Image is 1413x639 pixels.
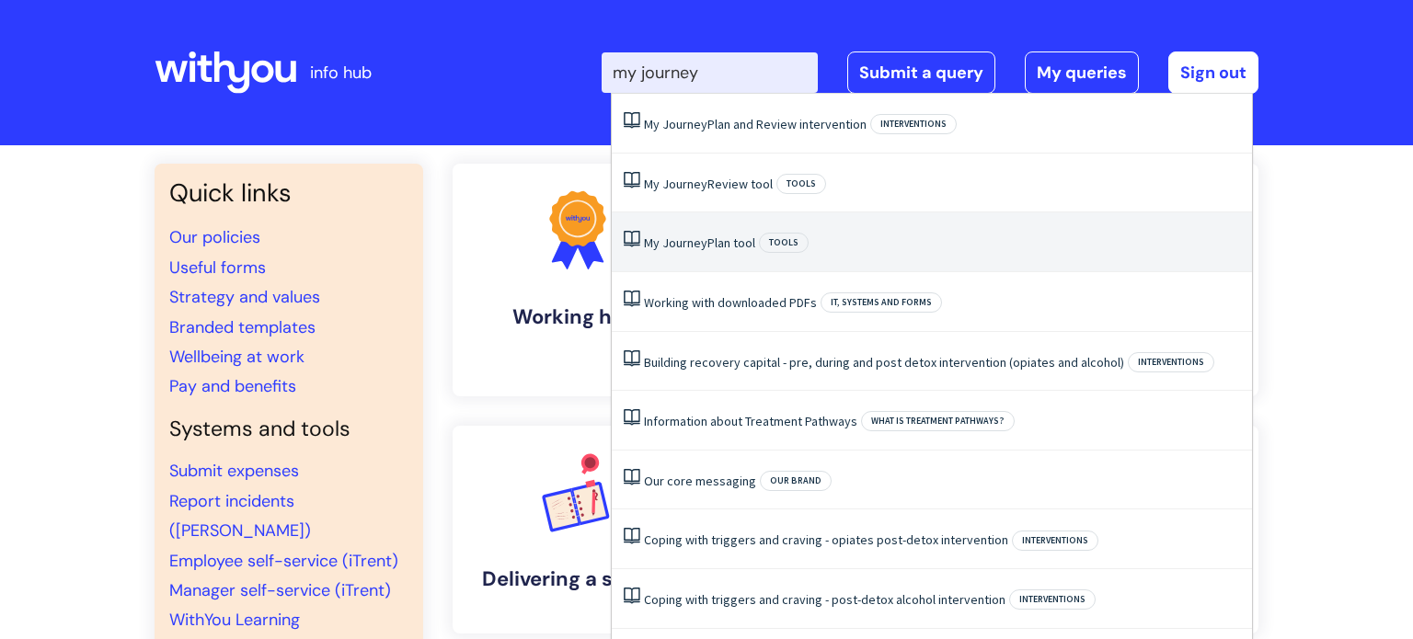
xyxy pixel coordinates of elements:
a: Report incidents ([PERSON_NAME]) [169,490,311,542]
a: Branded templates [169,316,316,338]
a: Submit expenses [169,460,299,482]
span: Tools [776,174,826,194]
a: Information about Treatment Pathways [644,413,857,429]
a: Our core messaging [644,473,756,489]
h3: Quick links [169,178,408,208]
span: Interventions [1009,589,1096,610]
a: Working with downloaded PDFs [644,294,817,311]
span: Journey [662,116,707,132]
span: Tools [759,233,809,253]
a: My JourneyReview tool [644,176,773,192]
a: Building recovery capital - pre, during and post detox intervention (opiates and alcohol) [644,354,1124,371]
a: Useful forms [169,257,266,279]
input: Search [602,52,818,93]
span: Interventions [1128,352,1214,372]
p: info hub [310,58,372,87]
a: Coping with triggers and craving - opiates post-detox intervention [644,531,1008,548]
a: Wellbeing at work [169,346,304,368]
span: Journey [662,176,707,192]
a: Working here [453,164,703,396]
h4: Delivering a service [467,567,688,591]
span: IT, systems and forms [821,292,942,313]
a: Coping with triggers and craving - post-detox alcohol intervention [644,591,1005,608]
span: My [644,116,660,132]
span: Our brand [760,471,832,491]
a: Employee self-service (iTrent) [169,550,398,572]
span: Journey [662,234,707,251]
a: Pay and benefits [169,375,296,397]
a: My JourneyPlan and Review intervention [644,116,867,132]
h4: Working here [467,305,688,329]
a: Strategy and values [169,286,320,308]
span: What is Treatment Pathways? [861,411,1015,431]
a: Delivering a service [453,426,703,633]
span: My [644,234,660,251]
h4: Systems and tools [169,416,408,442]
span: Interventions [870,114,957,134]
a: Manager self-service (iTrent) [169,579,391,601]
a: My JourneyPlan tool [644,234,755,251]
a: Sign out [1168,51,1258,94]
span: My [644,176,660,192]
a: WithYou Learning [169,609,300,631]
span: Interventions [1012,531,1098,551]
a: My queries [1025,51,1139,94]
a: Submit a query [847,51,995,94]
a: Our policies [169,226,260,248]
div: | - [602,51,1258,94]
